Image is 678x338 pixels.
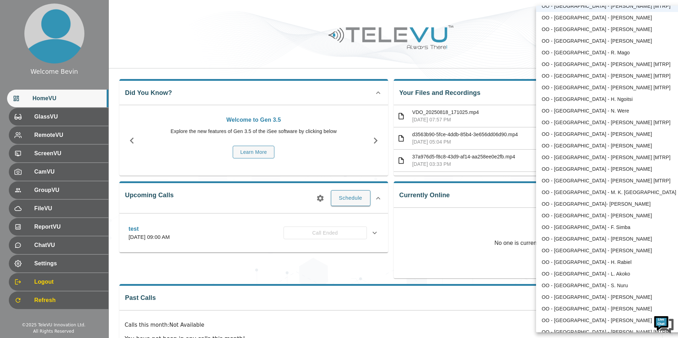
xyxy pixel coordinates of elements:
[116,4,133,20] div: Minimize live chat window
[653,313,674,334] img: Chat Widget
[41,89,97,160] span: We're online!
[37,37,119,46] div: Chat with us now
[12,33,30,50] img: d_736959983_company_1615157101543_736959983
[4,193,135,217] textarea: Type your message and hit 'Enter'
